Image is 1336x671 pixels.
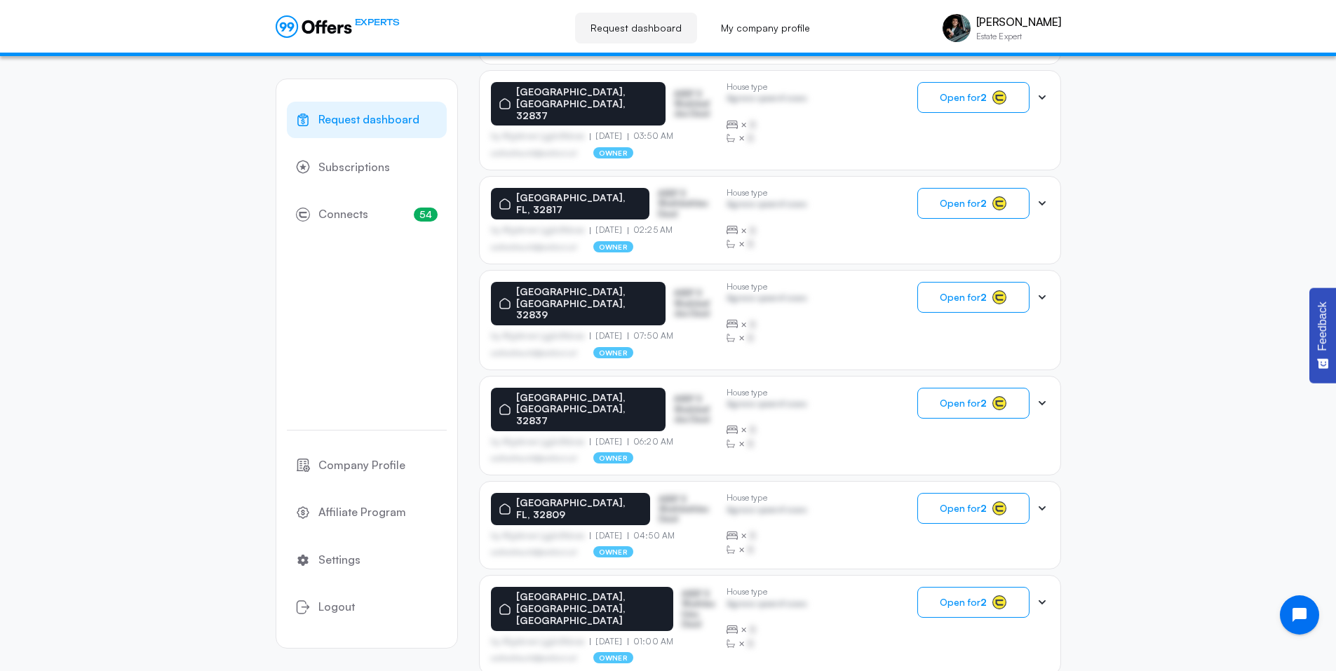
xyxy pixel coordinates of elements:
[980,397,987,409] strong: 2
[628,531,675,541] p: 04:50 AM
[355,15,400,29] span: EXPERTS
[593,546,633,557] p: owner
[750,423,756,437] span: B
[491,331,591,341] p: by Afgdsrwe Ljgjkdfsbvas
[727,599,807,612] p: Agrwsv qwervf oiuns
[750,224,756,238] span: B
[917,282,1030,313] button: Open for2
[727,623,807,637] div: ×
[628,637,673,646] p: 01:00 AM
[628,437,673,447] p: 06:20 AM
[940,503,987,514] span: Open for
[976,15,1061,29] p: [PERSON_NAME]
[1309,287,1336,383] button: Feedback - Show survey
[287,494,447,531] a: Affiliate Program
[748,637,754,651] span: B
[593,652,633,663] p: owner
[516,286,658,321] p: [GEOGRAPHIC_DATA], [GEOGRAPHIC_DATA], 32839
[750,529,756,543] span: B
[727,529,807,543] div: ×
[917,188,1030,219] button: Open for2
[727,637,807,651] div: ×
[750,118,756,132] span: B
[491,131,591,141] p: by Afgdsrwe Ljgjkdfsbvas
[491,149,577,157] p: asdfasdfasasfd@asdfasd.asf
[491,454,577,462] p: asdfasdfasasfd@asdfasd.asf
[940,198,987,209] span: Open for
[491,548,577,556] p: asdfasdfasasfd@asdfasd.asf
[727,131,807,145] div: ×
[940,292,987,303] span: Open for
[318,456,405,475] span: Company Profile
[318,111,419,129] span: Request dashboard
[593,147,633,158] p: owner
[940,597,987,608] span: Open for
[917,388,1030,419] button: Open for2
[491,243,577,251] p: asdfasdfasasfd@asdfasd.asf
[917,493,1030,524] button: Open for2
[727,505,807,518] p: Agrwsv qwervf oiuns
[727,399,807,412] p: Agrwsv qwervf oiuns
[287,542,447,578] a: Settings
[748,131,754,145] span: B
[727,188,807,198] p: House type
[491,225,591,235] p: by Afgdsrwe Ljgjkdfsbvas
[287,196,447,233] a: Connects54
[318,158,390,177] span: Subscriptions
[590,437,628,447] p: [DATE]
[976,32,1061,41] p: Estate Expert
[980,291,987,303] strong: 2
[628,225,673,235] p: 02:25 AM
[748,237,754,251] span: B
[727,293,807,306] p: Agrwsv qwervf oiuns
[590,131,628,141] p: [DATE]
[516,591,665,626] p: [GEOGRAPHIC_DATA], [GEOGRAPHIC_DATA], [GEOGRAPHIC_DATA]
[727,93,807,107] p: Agrwsv qwervf oiuns
[943,14,971,42] img: Juan Carlos Barreneche
[980,197,987,209] strong: 2
[593,347,633,358] p: owner
[628,131,673,141] p: 03:50 AM
[590,225,628,235] p: [DATE]
[727,199,807,212] p: Agrwsv qwervf oiuns
[491,637,591,646] p: by Afgdsrwe Ljgjkdfsbvas
[727,82,807,92] p: House type
[659,494,715,524] p: ASDF S Sfasfdasfdas Dasd
[590,331,628,341] p: [DATE]
[727,493,807,503] p: House type
[287,589,447,625] button: Logout
[590,637,628,646] p: [DATE]
[575,13,697,43] a: Request dashboard
[491,531,591,541] p: by Afgdsrwe Ljgjkdfsbvas
[727,237,807,251] div: ×
[727,331,807,345] div: ×
[727,118,807,132] div: ×
[491,437,591,447] p: by Afgdsrwe Ljgjkdfsbvas
[727,282,807,292] p: House type
[674,288,715,318] p: ASDF S Sfasfdasfdas Dasd
[917,587,1030,618] button: Open for2
[318,503,406,522] span: Affiliate Program
[516,86,658,121] p: [GEOGRAPHIC_DATA], [GEOGRAPHIC_DATA], 32837
[940,398,987,409] span: Open for
[727,437,807,451] div: ×
[750,623,756,637] span: B
[287,149,447,186] a: Subscriptions
[516,392,658,427] p: [GEOGRAPHIC_DATA], [GEOGRAPHIC_DATA], 32837
[318,598,355,616] span: Logout
[727,388,807,398] p: House type
[674,89,715,119] p: ASDF S Sfasfdasfdas Dasd
[318,551,360,569] span: Settings
[748,543,754,557] span: B
[727,318,807,332] div: ×
[287,102,447,138] a: Request dashboard
[516,497,642,521] p: [GEOGRAPHIC_DATA], FL, 32809
[727,224,807,238] div: ×
[593,452,633,463] p: owner
[706,13,825,43] a: My company profile
[917,82,1030,113] button: Open for2
[276,15,400,38] a: EXPERTS
[750,318,756,332] span: B
[1316,301,1329,351] span: Feedback
[748,331,754,345] span: B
